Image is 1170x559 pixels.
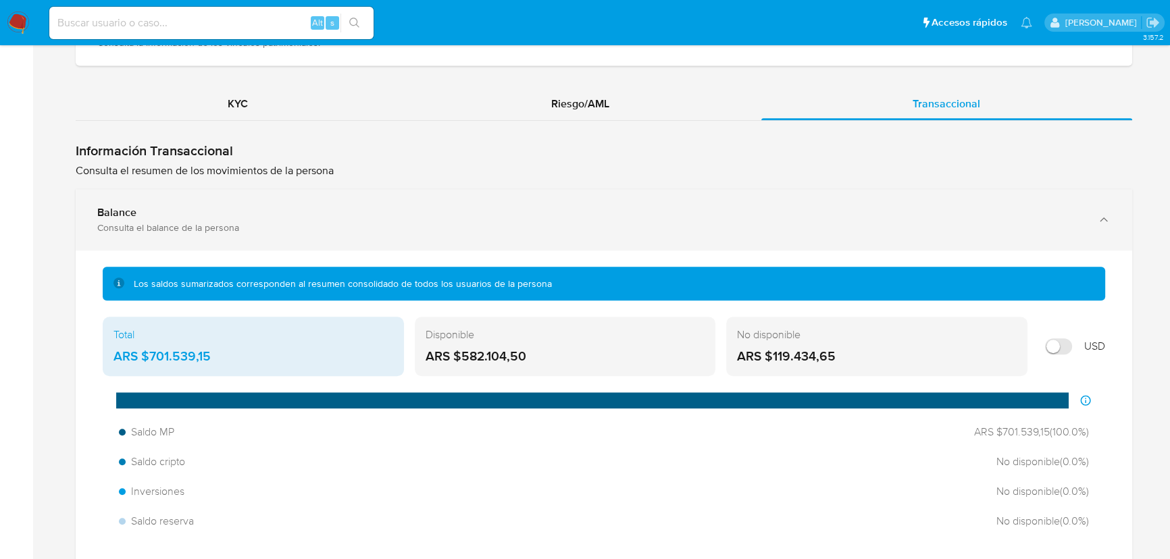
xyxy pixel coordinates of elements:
[551,96,609,111] span: Riesgo/AML
[1021,17,1032,28] a: Notificaciones
[76,142,1132,159] h1: Información Transaccional
[913,96,980,111] span: Transaccional
[76,163,1132,178] p: Consulta el resumen de los movimientos de la persona
[932,16,1007,30] span: Accesos rápidos
[330,16,334,29] span: s
[1146,16,1160,30] a: Salir
[1065,16,1141,29] p: alan.sanchez@mercadolibre.com
[1142,32,1163,43] span: 3.157.2
[49,14,374,32] input: Buscar usuario o caso...
[340,14,368,32] button: search-icon
[228,96,248,111] span: KYC
[312,16,323,29] span: Alt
